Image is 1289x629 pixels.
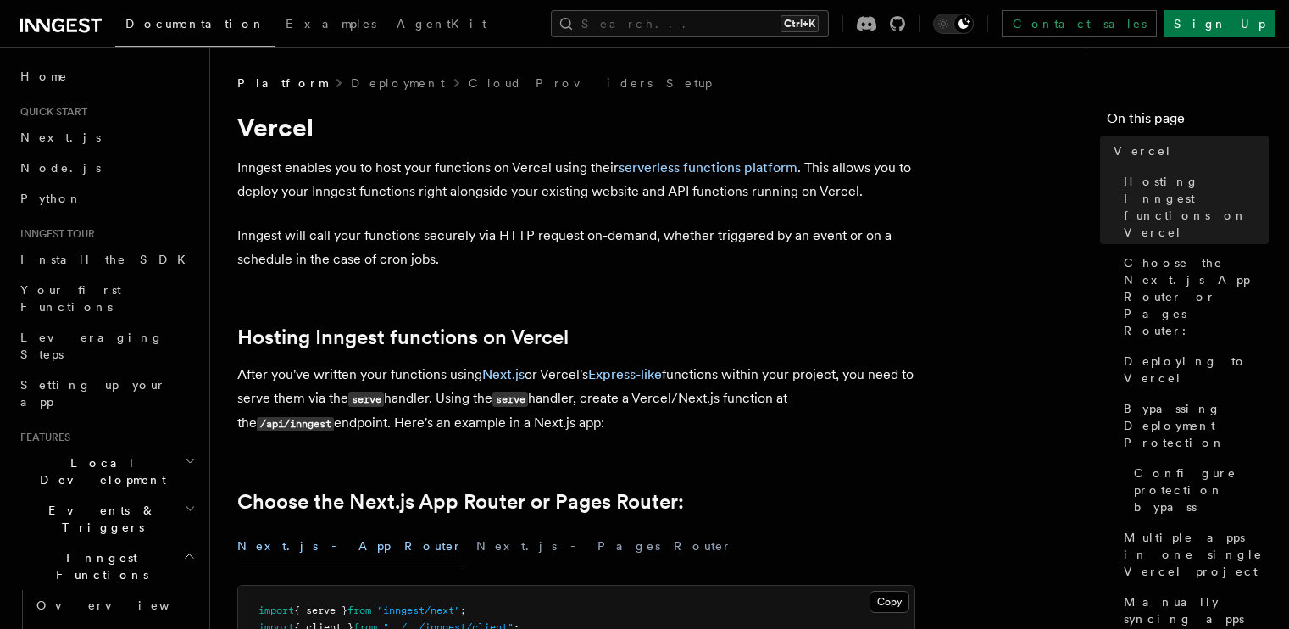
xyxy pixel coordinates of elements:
[125,17,265,31] span: Documentation
[14,105,87,119] span: Quick start
[237,156,915,203] p: Inngest enables you to host your functions on Vercel using their . This allows you to deploy your...
[294,604,347,616] span: { serve }
[20,161,101,175] span: Node.js
[492,392,528,407] code: serve
[1124,353,1269,387] span: Deploying to Vercel
[257,417,334,431] code: /api/inngest
[933,14,974,34] button: Toggle dark mode
[347,604,371,616] span: from
[14,370,199,417] a: Setting up your app
[1164,10,1275,37] a: Sign Up
[469,75,712,92] a: Cloud Providers Setup
[14,431,70,444] span: Features
[20,378,166,409] span: Setting up your app
[1127,458,1269,522] a: Configure protection bypass
[14,543,199,590] button: Inngest Functions
[30,590,199,621] a: Overview
[20,131,101,144] span: Next.js
[286,17,376,31] span: Examples
[20,283,121,314] span: Your first Functions
[588,366,662,382] a: Express-like
[1117,393,1269,458] a: Bypassing Deployment Protection
[1124,173,1269,241] span: Hosting Inngest functions on Vercel
[460,604,466,616] span: ;
[1114,142,1172,159] span: Vercel
[1124,254,1269,339] span: Choose the Next.js App Router or Pages Router:
[1124,400,1269,451] span: Bypassing Deployment Protection
[14,227,95,241] span: Inngest tour
[1107,109,1269,136] h4: On this page
[1134,465,1269,515] span: Configure protection bypass
[14,454,185,488] span: Local Development
[237,224,915,271] p: Inngest will call your functions securely via HTTP request on-demand, whether triggered by an eve...
[1107,136,1269,166] a: Vercel
[1117,166,1269,248] a: Hosting Inngest functions on Vercel
[237,112,915,142] h1: Vercel
[14,502,185,536] span: Events & Triggers
[115,5,275,47] a: Documentation
[20,253,196,266] span: Install the SDK
[386,5,497,46] a: AgentKit
[14,61,199,92] a: Home
[377,604,460,616] span: "inngest/next"
[1117,522,1269,587] a: Multiple apps in one single Vercel project
[619,159,797,175] a: serverless functions platform
[258,604,294,616] span: import
[870,591,909,613] button: Copy
[14,275,199,322] a: Your first Functions
[14,122,199,153] a: Next.js
[1117,248,1269,346] a: Choose the Next.js App Router or Pages Router:
[781,15,819,32] kbd: Ctrl+K
[237,490,684,514] a: Choose the Next.js App Router or Pages Router:
[20,192,82,205] span: Python
[1124,529,1269,580] span: Multiple apps in one single Vercel project
[275,5,386,46] a: Examples
[237,75,327,92] span: Platform
[14,495,199,543] button: Events & Triggers
[14,153,199,183] a: Node.js
[237,527,463,565] button: Next.js - App Router
[20,331,164,361] span: Leveraging Steps
[14,549,183,583] span: Inngest Functions
[14,244,199,275] a: Install the SDK
[14,322,199,370] a: Leveraging Steps
[551,10,829,37] button: Search...Ctrl+K
[36,598,211,612] span: Overview
[237,363,915,436] p: After you've written your functions using or Vercel's functions within your project, you need to ...
[1117,346,1269,393] a: Deploying to Vercel
[348,392,384,407] code: serve
[14,448,199,495] button: Local Development
[14,183,199,214] a: Python
[1124,593,1269,627] span: Manually syncing apps
[397,17,486,31] span: AgentKit
[482,366,525,382] a: Next.js
[237,326,569,349] a: Hosting Inngest functions on Vercel
[351,75,445,92] a: Deployment
[1002,10,1157,37] a: Contact sales
[476,527,732,565] button: Next.js - Pages Router
[20,68,68,85] span: Home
